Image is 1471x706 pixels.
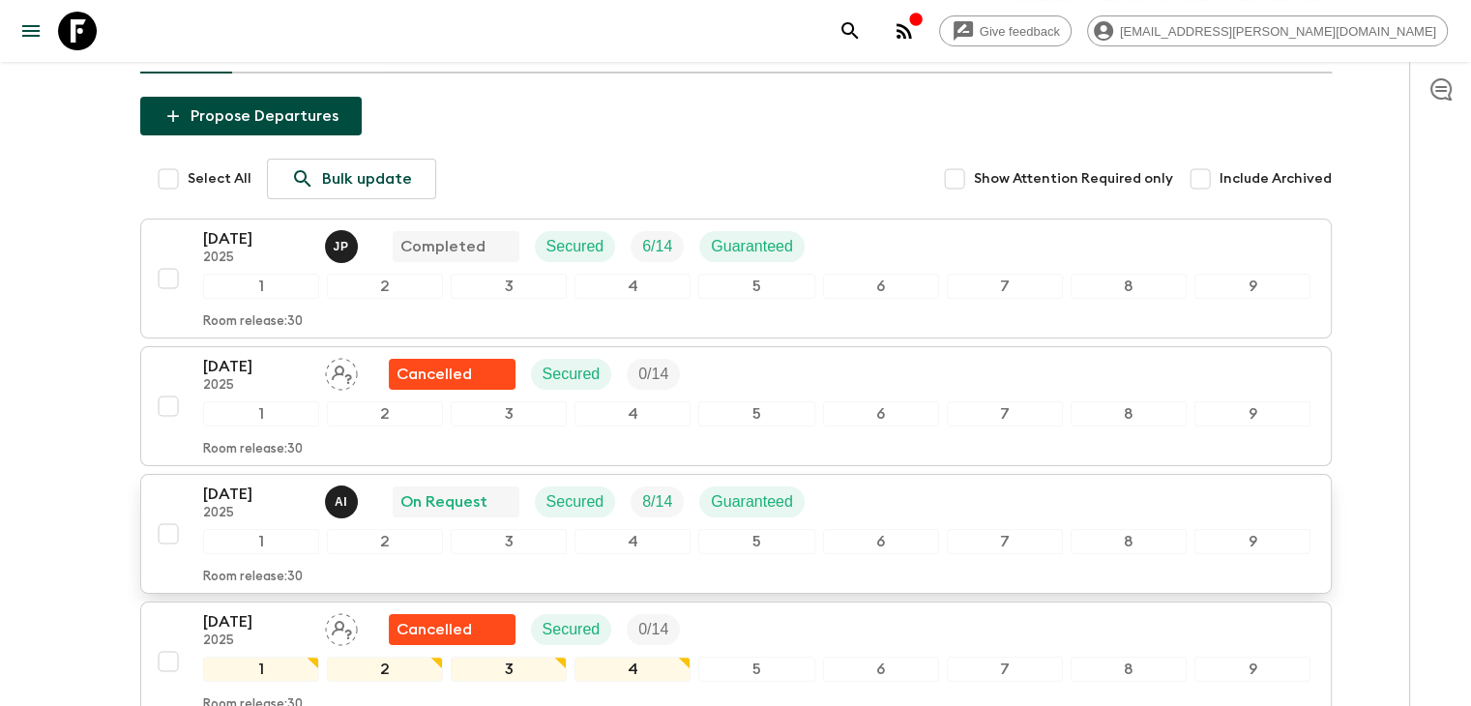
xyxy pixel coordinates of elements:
[400,490,487,514] p: On Request
[203,657,319,682] div: 1
[574,529,691,554] div: 4
[531,614,612,645] div: Secured
[140,474,1332,594] button: [DATE]2025Alvaro IxtetelaOn RequestSecuredTrip FillGuaranteed123456789Room release:30
[546,235,604,258] p: Secured
[397,618,472,641] p: Cancelled
[203,610,309,633] p: [DATE]
[203,378,309,394] p: 2025
[698,274,814,299] div: 5
[322,167,412,191] p: Bulk update
[1194,657,1310,682] div: 9
[543,618,601,641] p: Secured
[823,274,939,299] div: 6
[574,401,691,427] div: 4
[823,657,939,682] div: 6
[535,486,616,517] div: Secured
[698,401,814,427] div: 5
[1194,529,1310,554] div: 9
[203,506,309,521] p: 2025
[631,486,684,517] div: Trip Fill
[325,619,358,634] span: Assign pack leader
[574,657,691,682] div: 4
[546,490,604,514] p: Secured
[203,274,319,299] div: 1
[203,250,309,266] p: 2025
[325,236,362,251] span: Julio Posadas
[1194,274,1310,299] div: 9
[140,346,1332,466] button: [DATE]2025Assign pack leaderFlash Pack cancellationSecuredTrip Fill123456789Room release:30
[711,235,793,258] p: Guaranteed
[939,15,1072,46] a: Give feedback
[203,529,319,554] div: 1
[823,401,939,427] div: 6
[327,529,443,554] div: 2
[535,231,616,262] div: Secured
[203,355,309,378] p: [DATE]
[642,235,672,258] p: 6 / 14
[698,657,814,682] div: 5
[451,401,567,427] div: 3
[203,442,303,457] p: Room release: 30
[451,529,567,554] div: 3
[389,359,515,390] div: Flash Pack cancellation
[627,359,680,390] div: Trip Fill
[574,274,691,299] div: 4
[389,614,515,645] div: Flash Pack cancellation
[831,12,869,50] button: search adventures
[203,227,309,250] p: [DATE]
[203,401,319,427] div: 1
[12,12,50,50] button: menu
[203,633,309,649] p: 2025
[397,363,472,386] p: Cancelled
[1071,657,1187,682] div: 8
[638,363,668,386] p: 0 / 14
[327,657,443,682] div: 2
[1194,401,1310,427] div: 9
[451,274,567,299] div: 3
[947,657,1063,682] div: 7
[325,491,362,507] span: Alvaro Ixtetela
[203,314,303,330] p: Room release: 30
[974,169,1173,189] span: Show Attention Required only
[1071,274,1187,299] div: 8
[543,363,601,386] p: Secured
[1071,529,1187,554] div: 8
[203,483,309,506] p: [DATE]
[969,24,1071,39] span: Give feedback
[140,97,362,135] button: Propose Departures
[1220,169,1332,189] span: Include Archived
[140,219,1332,338] button: [DATE]2025Julio PosadasCompletedSecuredTrip FillGuaranteed123456789Room release:30
[188,169,251,189] span: Select All
[327,401,443,427] div: 2
[531,359,612,390] div: Secured
[267,159,436,199] a: Bulk update
[203,570,303,585] p: Room release: 30
[947,401,1063,427] div: 7
[327,274,443,299] div: 2
[1087,15,1448,46] div: [EMAIL_ADDRESS][PERSON_NAME][DOMAIN_NAME]
[638,618,668,641] p: 0 / 14
[823,529,939,554] div: 6
[451,657,567,682] div: 3
[947,274,1063,299] div: 7
[335,494,347,510] p: A I
[711,490,793,514] p: Guaranteed
[698,529,814,554] div: 5
[642,490,672,514] p: 8 / 14
[631,231,684,262] div: Trip Fill
[1071,401,1187,427] div: 8
[627,614,680,645] div: Trip Fill
[947,529,1063,554] div: 7
[1109,24,1447,39] span: [EMAIL_ADDRESS][PERSON_NAME][DOMAIN_NAME]
[325,364,358,379] span: Assign pack leader
[400,235,485,258] p: Completed
[325,485,362,518] button: AI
